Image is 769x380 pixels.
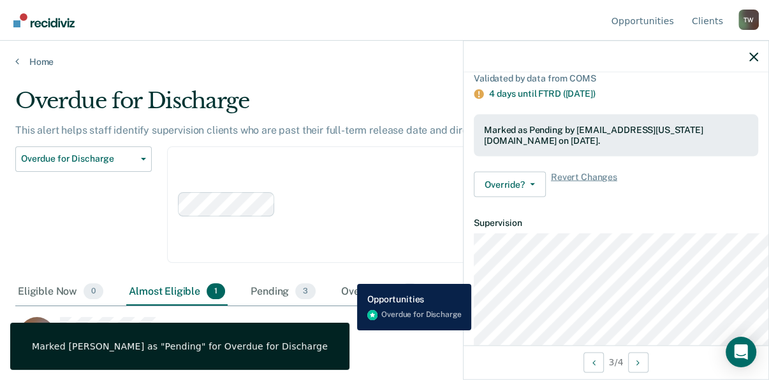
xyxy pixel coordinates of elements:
[15,278,106,306] div: Eligible Now
[738,10,759,30] button: Profile dropdown button
[628,352,648,372] button: Next Opportunity
[295,283,316,300] span: 3
[484,125,748,146] div: Marked as Pending by [EMAIL_ADDRESS][US_STATE][DOMAIN_NAME] on [DATE].
[15,316,655,367] div: CaseloadOpportunityCell-0236874
[464,345,768,379] div: 3 / 4
[248,278,318,306] div: Pending
[15,124,677,136] p: This alert helps staff identify supervision clients who are past their full-term release date and...
[13,13,75,27] img: Recidiviz
[15,56,754,67] a: Home
[339,278,422,306] div: Overridden
[474,73,758,83] div: Validated by data from COMS
[474,172,546,197] button: Override?
[474,218,758,229] dt: Supervision
[21,153,136,164] span: Overdue for Discharge
[126,278,228,306] div: Almost Eligible
[583,352,604,372] button: Previous Opportunity
[489,88,758,99] div: 4 days until FTRD ([DATE])
[84,283,103,300] span: 0
[551,172,617,197] span: Revert Changes
[400,283,420,300] span: 0
[15,88,707,124] div: Overdue for Discharge
[726,337,756,367] div: Open Intercom Messenger
[738,10,759,30] div: T W
[207,283,225,300] span: 1
[32,341,328,352] div: Marked [PERSON_NAME] as "Pending" for Overdue for Discharge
